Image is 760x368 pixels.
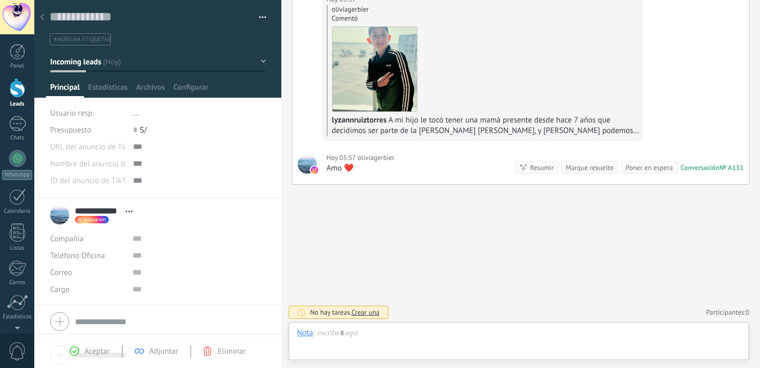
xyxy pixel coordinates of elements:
[298,155,317,174] span: oliviagerbier
[746,308,749,317] span: 0
[327,153,358,163] div: Hoy 05:57
[2,314,33,320] div: Estadísticas
[2,245,33,252] div: Listas
[313,328,315,338] span: :
[50,177,133,185] span: ID del anuncio de TikTok
[83,217,106,222] span: instagram
[50,155,125,172] div: Nombre del anuncio de TikTok
[50,281,125,298] div: Cargo
[311,166,318,174] img: instagram.svg
[706,308,749,317] a: Participantes:0
[332,115,387,125] span: lyzannruiztorres
[2,63,33,70] div: Panel
[50,108,94,118] span: Usuario resp.
[2,170,32,180] div: WhatsApp
[50,172,125,189] div: ID del anuncio de TikTok
[332,27,417,111] img: 18085835869766156
[140,125,147,135] span: S/
[566,163,613,173] div: Marque resuelto
[530,163,554,173] div: Resumir
[84,346,110,356] span: Aceptar
[332,5,639,23] div: oliviagerbier Comentó
[50,105,125,121] div: Usuario resp.
[625,163,672,173] div: Poner en espera
[719,163,744,172] div: № A131
[2,208,33,215] div: Calendario
[136,82,165,98] span: Archivos
[50,264,72,281] button: Correo
[50,247,105,264] button: Teléfono Oficina
[50,251,105,261] span: Teléfono Oficina
[50,230,125,247] div: Compañía
[327,163,395,174] div: Amo ❤️
[50,125,91,135] span: Presupuesto
[310,308,380,317] div: No hay tareas.
[50,160,153,168] span: Nombre del anuncio de TikTok
[2,101,33,108] div: Leads
[358,153,395,163] span: oliviagerbier
[133,108,139,118] span: ...
[50,82,80,98] span: Principal
[50,286,70,294] span: Cargo
[2,279,33,286] div: Correo
[50,268,72,278] span: Correo
[149,346,178,356] span: Adjuntar
[50,121,125,138] div: Presupuesto
[50,138,125,155] div: URL del anuncio de TikTok
[88,82,128,98] span: Estadísticas
[217,346,245,356] span: Eliminar
[50,143,139,151] span: URL del anuncio de TikTok
[173,82,208,98] span: Configurar
[681,163,719,172] div: Conversación
[2,135,33,141] div: Chats
[54,36,110,43] span: #agregar etiquetas
[332,115,639,167] span: A mi hijo le tocó tener una mamá presente desde hace 7 años que decidimos ser parte de la [PERSON...
[351,308,379,317] span: Crear una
